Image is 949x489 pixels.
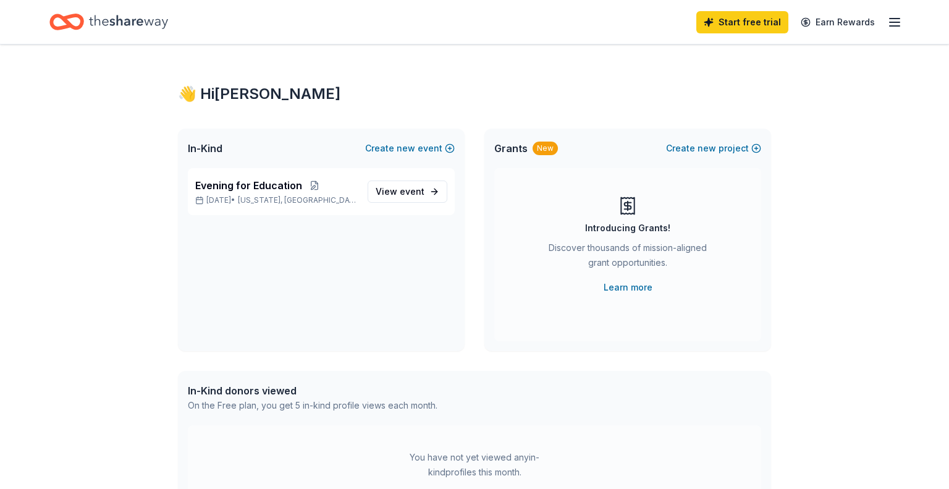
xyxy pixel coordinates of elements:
[400,186,424,197] span: event
[49,7,168,36] a: Home
[604,280,652,295] a: Learn more
[494,141,528,156] span: Grants
[696,11,788,33] a: Start free trial
[188,383,437,398] div: In-Kind donors viewed
[188,398,437,413] div: On the Free plan, you get 5 in-kind profile views each month.
[365,141,455,156] button: Createnewevent
[533,142,558,155] div: New
[195,178,302,193] span: Evening for Education
[376,184,424,199] span: View
[238,195,358,205] span: [US_STATE], [GEOGRAPHIC_DATA]
[188,141,222,156] span: In-Kind
[666,141,761,156] button: Createnewproject
[585,221,670,236] div: Introducing Grants!
[544,240,712,275] div: Discover thousands of mission-aligned grant opportunities.
[793,11,882,33] a: Earn Rewards
[195,195,358,205] p: [DATE] •
[698,141,716,156] span: new
[397,141,415,156] span: new
[368,181,447,203] a: View event
[178,84,771,104] div: 👋 Hi [PERSON_NAME]
[397,450,552,480] div: You have not yet viewed any in-kind profiles this month.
